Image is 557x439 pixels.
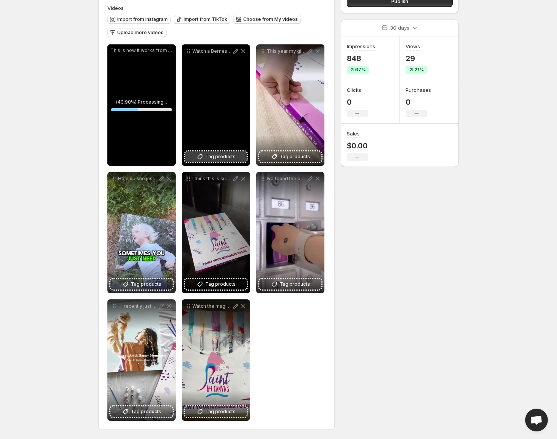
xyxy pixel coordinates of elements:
[390,24,409,31] p: 30 days
[259,279,321,290] button: Tag products
[525,409,548,431] a: Open chat
[182,299,250,421] div: Watch the magic happen siiyaa003 transforms a cherished photo with her best friend into a stunnin...
[347,141,368,150] p: $0.00
[118,303,157,309] p: - I recently just completed a fun summer art activity from paintbycanvasstore I did a paint by nu...
[267,48,306,54] p: This year my gifts come with a personal touch
[233,15,301,24] button: Choose from My videos
[259,151,321,162] button: Tag products
[131,408,161,415] span: Tag products
[107,5,124,11] span: Videos
[118,176,157,182] p: Hold up she just turned her kid into ART
[205,408,236,415] span: Tag products
[205,153,236,160] span: Tag products
[131,280,161,288] span: Tag products
[107,28,167,37] button: Upload more videos
[267,176,306,182] p: Ive found the perfect way to turn your seaside afternoon into a creative escape thanks to paintby...
[107,44,176,166] div: This is how it works from your photo to a paint-by-number kit(43.90%) Processing...43.89767104286...
[406,98,431,107] p: 0
[347,54,375,63] p: 848
[347,98,368,107] p: 0
[107,15,171,24] button: Import from Instagram
[182,44,250,166] div: Watch a Bernese Mountain Dog turn into a one-of-a-kind painting This custom paint-by-number kit m...
[184,16,227,22] span: Import from TikTok
[192,303,232,309] p: Watch the magic happen siiyaa003 transforms a cherished photo with her best friend into a stunnin...
[280,153,310,160] span: Tag products
[110,47,173,53] p: This is how it works from your photo to a paint-by-number kit
[110,279,173,290] button: Tag products
[185,151,247,162] button: Tag products
[185,279,247,290] button: Tag products
[256,44,324,166] div: This year my gifts come with a personal touchTag products
[347,86,361,94] h3: Clicks
[107,299,176,421] div: - I recently just completed a fun summer art activity from paintbycanvasstore I did a paint by nu...
[347,130,360,137] h3: Sales
[117,16,168,22] span: Import from Instagram
[406,54,427,63] p: 29
[182,172,250,293] div: I think this is such a Fun and creative project that is beyond your typical paint by numbers It h...
[174,15,230,24] button: Import from TikTok
[347,42,375,50] h3: Impressions
[414,67,424,73] span: 21%
[185,406,247,417] button: Tag products
[117,30,164,36] span: Upload more videos
[406,86,431,94] h3: Purchases
[280,280,310,288] span: Tag products
[205,280,236,288] span: Tag products
[110,406,173,417] button: Tag products
[243,16,298,22] span: Choose from My videos
[192,48,232,54] p: Watch a Bernese Mountain Dog turn into a one-of-a-kind painting This custom paint-by-number kit m...
[107,172,176,293] div: Hold up she just turned her kid into ARTTag products
[256,172,324,293] div: Ive found the perfect way to turn your seaside afternoon into a creative escape thanks to paintby...
[355,67,366,73] span: 67%
[406,42,420,50] h3: Views
[192,176,232,182] p: I think this is such a Fun and creative project that is beyond your typical paint by numbers It h...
